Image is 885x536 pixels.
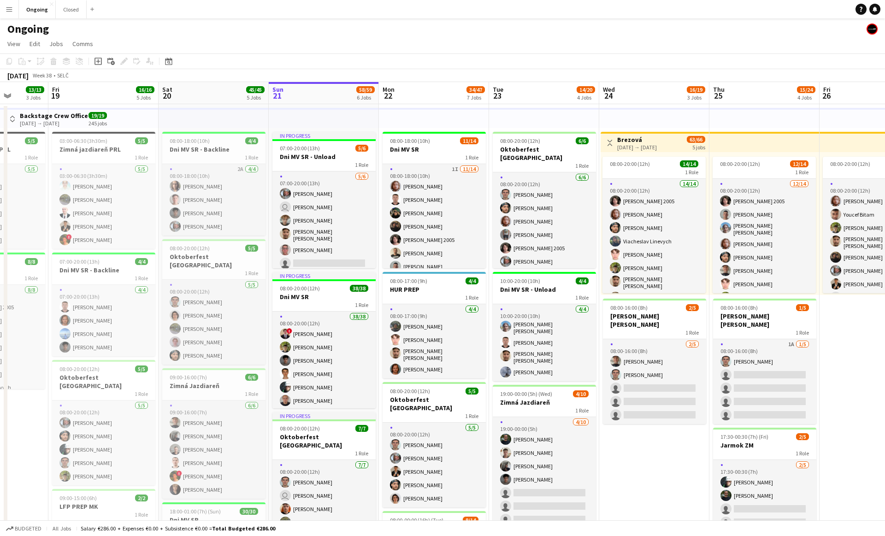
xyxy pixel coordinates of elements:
span: 08:00-17:00 (9h) [390,277,427,284]
span: Mon [383,85,395,94]
h3: Zimná Jazdiareň [493,398,596,406]
span: 1 Role [465,412,478,419]
div: In progress08:00-20:00 (12h)38/38Dni MV SR1 Role38/3808:00-20:00 (12h)![PERSON_NAME][PERSON_NAME]... [272,272,376,408]
span: Edit [29,40,40,48]
span: 21 [271,90,283,101]
span: 1 Role [135,390,148,397]
span: 14/14 [680,160,698,167]
span: 1 Role [355,301,368,308]
app-card-role: 5/607:00-20:00 (13h)[PERSON_NAME] [PERSON_NAME][PERSON_NAME][PERSON_NAME] [PERSON_NAME][PERSON_NAME] [272,171,376,272]
span: 08:00-00:00 (16h) (Tue) [390,517,443,524]
span: 19:00-00:00 (5h) (Wed) [500,390,552,397]
span: 8/8 [25,258,38,265]
div: 19:00-00:00 (5h) (Wed)4/10Zimná Jazdiareň1 Role4/1019:00-00:00 (5h)[PERSON_NAME][PERSON_NAME][PER... [493,385,596,521]
app-card-role: 4/410:00-20:00 (10h)[PERSON_NAME] [PERSON_NAME][PERSON_NAME][PERSON_NAME] [PERSON_NAME][PERSON_NAME] [493,304,596,381]
h3: Dni MV SR - Unload [493,285,596,294]
span: 24 [602,90,615,101]
span: 08:00-20:00 (12h) [500,137,540,144]
span: 4/4 [576,277,589,284]
span: 45/45 [246,86,265,93]
div: 08:00-18:00 (10h)11/14Dni MV SR1 Role1I11/1408:00-18:00 (10h)[PERSON_NAME][PERSON_NAME][PERSON_NA... [383,132,486,268]
span: 1 Role [796,450,809,457]
h3: Dni MV SR - Unload [272,153,376,161]
div: [DATE] → [DATE] [617,144,657,151]
span: 6/6 [576,137,589,144]
span: Sun [272,85,283,94]
span: 5/5 [245,245,258,252]
div: In progress [272,412,376,419]
span: 1 Role [796,329,809,336]
app-job-card: 08:00-16:00 (8h)1/5[PERSON_NAME] [PERSON_NAME]1 Role1A1/508:00-16:00 (8h)[PERSON_NAME] [713,299,816,424]
app-job-card: In progress07:00-20:00 (13h)5/6Dni MV SR - Unload1 Role5/607:00-20:00 (13h)[PERSON_NAME] [PERSON_... [272,132,376,268]
a: Edit [26,38,44,50]
h3: [PERSON_NAME] [PERSON_NAME] [713,312,816,329]
div: 3 Jobs [687,94,705,101]
span: 16/19 [687,86,705,93]
div: In progress [272,272,376,279]
h3: Dni MV SR - Backline [162,145,265,153]
span: Sat [162,85,172,94]
span: 08:00-16:00 (8h) [720,304,758,311]
app-card-role: 1A1/508:00-16:00 (8h)[PERSON_NAME] [713,339,816,424]
span: 4/4 [466,277,478,284]
span: 63/66 [687,136,705,143]
app-card-role: 2/508:00-16:00 (8h)[PERSON_NAME][PERSON_NAME] [603,339,706,424]
h3: Dni MV SR [383,145,486,153]
app-card-role: 5/503:00-06:30 (3h30m)[PERSON_NAME][PERSON_NAME][PERSON_NAME][PERSON_NAME]![PERSON_NAME] [52,164,155,249]
div: 3 Jobs [26,94,44,101]
app-card-role: 1I11/1408:00-18:00 (10h)[PERSON_NAME][PERSON_NAME][PERSON_NAME][PERSON_NAME][PERSON_NAME] 2005[PE... [383,164,486,369]
span: 1 Role [24,154,38,161]
h1: Ongoing [7,22,49,36]
span: 5/6 [355,145,368,152]
div: In progress [272,132,376,139]
div: 10:00-20:00 (10h)4/4Dni MV SR - Unload1 Role4/410:00-20:00 (10h)[PERSON_NAME] [PERSON_NAME][PERSO... [493,272,596,381]
span: Jobs [49,40,63,48]
app-job-card: 09:00-16:00 (7h)6/6Zimná Jazdiareň1 Role6/609:00-16:00 (7h)[PERSON_NAME][PERSON_NAME][PERSON_NAME... [162,368,265,499]
span: 07:00-20:00 (13h) [59,258,100,265]
span: 1 Role [465,154,478,161]
span: 17:30-00:30 (7h) (Fri) [720,433,768,440]
span: 26 [822,90,831,101]
span: 08:00-20:00 (12h) [59,365,100,372]
button: Closed [56,0,87,18]
span: 11/14 [460,137,478,144]
app-job-card: 03:00-06:30 (3h30m)5/5Zimná jazdiareň PRL1 Role5/503:00-06:30 (3h30m)[PERSON_NAME][PERSON_NAME][P... [52,132,155,249]
button: Ongoing [19,0,56,18]
span: Fri [52,85,59,94]
span: 22 [381,90,395,101]
span: 1 Role [245,154,258,161]
span: 6/6 [245,374,258,381]
div: 08:00-17:00 (9h)4/4HUR PREP1 Role4/408:00-17:00 (9h)[PERSON_NAME][PERSON_NAME][PERSON_NAME] [PERS... [383,272,486,378]
a: Jobs [46,38,67,50]
span: 1 Role [245,270,258,277]
span: Fri [823,85,831,94]
span: 1/5 [796,304,809,311]
span: 1 Role [355,161,368,168]
app-job-card: 08:00-20:00 (12h)14/141 Role14/1408:00-20:00 (12h)[PERSON_NAME] 2005[PERSON_NAME][PERSON_NAME]Via... [602,157,706,293]
h3: Oktoberfest [GEOGRAPHIC_DATA] [272,433,376,449]
div: 245 jobs [88,119,107,127]
span: 16/16 [136,86,154,93]
h3: Zimná jazdiareň PRL [52,145,155,153]
span: 4/4 [245,137,258,144]
app-job-card: 08:00-20:00 (12h)5/5Oktoberfest [GEOGRAPHIC_DATA]1 Role5/508:00-20:00 (12h)[PERSON_NAME][PERSON_N... [162,239,265,365]
span: All jobs [51,525,73,532]
span: 4/10 [573,390,589,397]
div: 4 Jobs [577,94,595,101]
span: 4/4 [135,258,148,265]
span: View [7,40,20,48]
app-job-card: 08:00-18:00 (10h)4/4Dni MV SR - Backline1 Role2A4/408:00-18:00 (10h)[PERSON_NAME][PERSON_NAME][PE... [162,132,265,236]
span: 1 Role [575,407,589,414]
span: ! [287,328,292,334]
app-card-role: 6/608:00-20:00 (12h)[PERSON_NAME][PERSON_NAME][PERSON_NAME][PERSON_NAME][PERSON_NAME] 2005[PERSON... [493,172,596,271]
h3: HUR PREP [383,285,486,294]
div: 5 Jobs [136,94,154,101]
app-job-card: 08:00-20:00 (12h)12/141 Role12/1408:00-20:00 (12h)[PERSON_NAME] 2005[PERSON_NAME][PERSON_NAME] [P... [713,157,816,293]
span: 5/5 [25,137,38,144]
span: 30/30 [240,508,258,515]
span: ! [66,234,72,240]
